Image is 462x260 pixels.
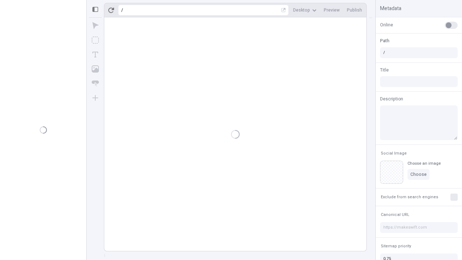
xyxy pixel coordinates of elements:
button: Image [89,62,102,75]
span: Social Image [381,151,407,156]
button: Social Image [379,149,408,158]
span: Exclude from search engines [381,194,438,200]
button: Text [89,48,102,61]
button: Button [89,77,102,90]
button: Desktop [290,5,319,16]
input: https://makeswift.com [380,222,458,233]
button: Choose [407,169,430,180]
span: Title [380,67,389,73]
span: Path [380,38,389,44]
div: Choose an image [407,161,441,166]
button: Exclude from search engines [379,193,440,201]
span: Publish [347,7,362,13]
button: Preview [321,5,343,16]
button: Sitemap priority [379,242,413,251]
span: Online [380,22,393,28]
span: Description [380,96,403,102]
div: / [121,7,123,13]
span: Preview [324,7,340,13]
span: Canonical URL [381,212,409,217]
span: Sitemap priority [381,243,411,249]
span: Desktop [293,7,310,13]
button: Canonical URL [379,211,411,219]
button: Publish [344,5,365,16]
button: Box [89,34,102,47]
span: Choose [410,172,427,177]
